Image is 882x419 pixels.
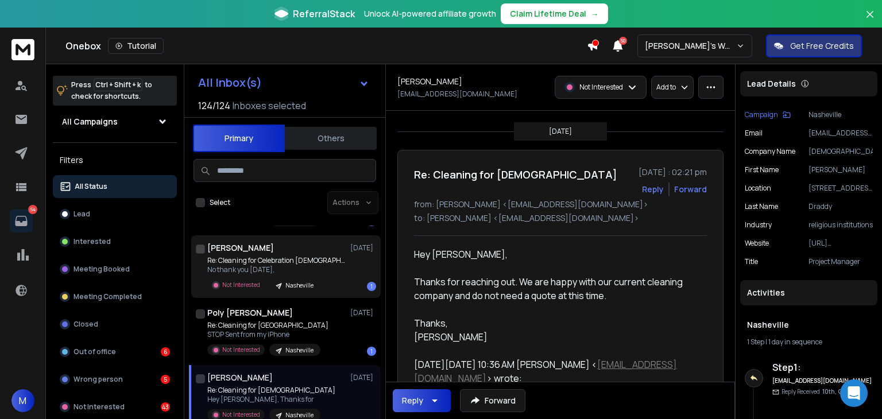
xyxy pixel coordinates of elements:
p: [DEMOGRAPHIC_DATA] [808,147,873,156]
button: Not Interested43 [53,395,177,418]
div: 43 [161,402,170,412]
p: First Name [745,165,779,174]
div: Hey [PERSON_NAME], [414,247,698,344]
p: Get Free Credits [790,40,854,52]
p: Lead Details [747,78,796,90]
p: Meeting Completed [73,292,142,301]
span: 1 Step [747,337,764,347]
p: from: [PERSON_NAME] <[EMAIL_ADDRESS][DOMAIN_NAME]> [414,199,707,210]
button: Reply [642,184,664,195]
h1: All Inbox(s) [198,77,262,88]
p: [PERSON_NAME]'s Workspace [645,40,736,52]
p: No thank you [DATE], [207,265,345,274]
h1: [PERSON_NAME] [397,76,462,87]
div: Open Intercom Messenger [840,379,868,407]
p: STOP Sent from my iPhone [207,330,328,339]
span: 124 / 124 [198,99,230,112]
button: Primary [193,125,285,152]
p: Re: Cleaning for [DEMOGRAPHIC_DATA] [207,386,335,395]
p: Interested [73,237,111,246]
p: Out of office [73,347,116,356]
p: Meeting Booked [73,265,130,274]
span: ReferralStack [293,7,355,21]
div: 6 [161,347,170,356]
div: Thanks for reaching out. We are happy with our current cleaning company and do not need a quote a... [414,261,698,302]
p: Not Interested [579,83,623,92]
span: 10th, Oct [822,387,848,395]
span: 1 day in sequence [768,337,822,347]
div: 1 [367,282,376,291]
p: Not Interested [222,281,260,289]
button: M [11,389,34,412]
div: Reply [402,395,423,406]
p: Reply Received [782,387,848,396]
button: Meeting Completed [53,285,177,308]
p: [EMAIL_ADDRESS][DOMAIN_NAME] [808,129,873,138]
button: Close banner [862,7,877,34]
p: Closed [73,320,98,329]
p: Last Name [745,202,778,211]
p: All Status [75,182,107,191]
p: Wrong person [73,375,123,384]
button: Wrong person5 [53,368,177,391]
h3: Filters [53,152,177,168]
button: Claim Lifetime Deal→ [501,3,608,24]
p: [DATE] [350,373,376,382]
p: Nasheville [285,346,314,355]
p: 54 [28,205,37,214]
p: website [745,239,769,248]
p: Press to check for shortcuts. [71,79,152,102]
p: industry [745,220,772,230]
button: Others [285,126,377,151]
button: Campaign [745,110,791,119]
p: location [745,184,771,193]
button: Forward [460,389,525,412]
p: title [745,257,758,266]
h1: All Campaigns [62,116,118,127]
h3: Inboxes selected [233,99,306,112]
p: [DATE] : 02:21 pm [639,166,707,178]
p: Hey [PERSON_NAME], Thanks for [207,395,335,404]
p: [EMAIL_ADDRESS][DOMAIN_NAME] [397,90,517,99]
h1: Nasheville [747,319,871,331]
label: Select [210,198,230,207]
p: Not Interested [222,346,260,354]
p: Email [745,129,763,138]
p: Re: Cleaning for [GEOGRAPHIC_DATA] [207,321,328,330]
button: All Inbox(s) [189,71,378,94]
a: 54 [10,209,33,232]
button: Tutorial [108,38,164,54]
h6: [EMAIL_ADDRESS][DOMAIN_NAME] [772,377,873,385]
p: [STREET_ADDRESS][US_STATE] [808,184,873,193]
span: 50 [619,37,627,45]
button: Reply [393,389,451,412]
p: [PERSON_NAME] [808,165,873,174]
div: Activities [740,280,877,305]
div: Thanks, [PERSON_NAME] [414,302,698,344]
h1: Poly [PERSON_NAME] [207,307,293,319]
button: Closed [53,313,177,336]
p: Re: Cleaning for Celebration [DEMOGRAPHIC_DATA] [207,256,345,265]
p: [DATE] [350,308,376,317]
p: Unlock AI-powered affiliate growth [364,8,496,20]
div: 5 [161,375,170,384]
button: All Status [53,175,177,198]
button: Lead [53,203,177,226]
p: Company Name [745,147,795,156]
p: Not Interested [222,410,260,419]
p: Nasheville [285,281,314,290]
button: Interested [53,230,177,253]
span: → [591,8,599,20]
h6: Step 1 : [772,360,873,374]
div: | [747,337,871,347]
p: Nasheville [808,110,873,119]
p: [DATE] [350,243,376,253]
button: Get Free Credits [766,34,862,57]
p: [URL][DOMAIN_NAME] [808,239,873,248]
h1: Re: Cleaning for [DEMOGRAPHIC_DATA] [414,166,617,183]
button: Meeting Booked [53,258,177,281]
h1: [PERSON_NAME] [207,372,273,383]
h1: [PERSON_NAME] [207,242,274,254]
p: Draddy [808,202,873,211]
